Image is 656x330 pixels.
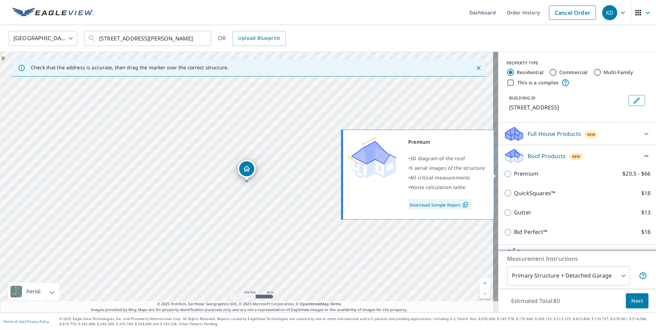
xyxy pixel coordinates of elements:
[514,189,555,198] p: QuickSquares™
[504,248,651,264] div: Solar ProductsNew
[622,169,651,178] p: $20.5 - $66
[514,208,531,217] p: Gutter
[99,29,197,48] input: Search by address or latitude-longitude
[31,64,229,71] p: Check that the address is accurate, then drag the marker over the correct structure.
[631,297,643,305] span: Next
[410,165,485,171] span: 5 aerial images of the structure
[461,202,470,208] img: Pdf Icon
[480,288,490,299] a: Current Level 17, Zoom Out
[59,316,653,327] p: © 2025 Eagle View Technologies, Inc. and Pictometry International Corp. All Rights Reserved. Repo...
[3,319,49,323] p: |
[507,255,647,263] p: Measurement Instructions
[233,31,285,46] a: Upload Blueprint
[509,95,536,101] p: BUILDING ID
[410,184,465,190] span: Waste calculation table
[506,60,648,66] div: PROPERTY TYPE
[9,29,77,48] div: [GEOGRAPHIC_DATA]
[408,163,485,173] div: •
[24,283,43,300] div: Aerial
[27,319,49,324] a: Privacy Policy
[348,137,396,178] img: Premium
[507,266,630,285] div: Primary Structure + Detached Garage
[602,5,617,20] div: KD
[587,132,596,137] span: New
[8,283,59,300] div: Aerial
[514,228,547,236] p: Bid Perfect™
[408,182,485,192] div: •
[626,293,648,309] button: Next
[641,228,651,236] p: $18
[408,137,485,147] div: Premium
[408,173,485,182] div: •
[604,69,633,76] label: Multi-Family
[300,301,329,306] a: OpenStreetMap
[410,174,470,181] span: All critical measurements
[572,154,581,159] span: New
[641,208,651,217] p: $13
[408,154,485,163] div: •
[641,189,651,198] p: $18
[517,69,543,76] label: Residential
[528,130,581,138] p: Full House Products
[514,169,538,178] p: Premium
[504,148,651,164] div: Roof ProductsNew
[410,155,465,162] span: 3D diagram of the roof
[504,126,651,142] div: Full House ProductsNew
[474,63,483,72] button: Close
[549,5,596,20] a: Cancel Order
[12,8,93,18] img: EV Logo
[517,79,559,86] label: This is a complex
[218,31,286,46] div: OR
[330,301,341,306] a: Terms
[528,152,566,160] p: Roof Products
[559,69,588,76] label: Commercial
[238,160,256,181] div: Dropped pin, building 1, Residential property, 8501 Neuse Hunter Dr Raleigh, NC 27616
[3,319,25,324] a: Terms of Use
[639,272,647,280] span: Your report will include the primary structure and a detached garage if one exists.
[408,199,471,210] a: Download Sample Report
[157,301,341,307] span: © 2025 TomTom, Earthstar Geographics SIO, © 2025 Microsoft Corporation, ©
[506,293,565,308] p: Estimated Total: $0
[629,95,645,106] button: Edit building 1
[509,103,626,111] p: [STREET_ADDRESS]
[238,34,280,43] span: Upload Blueprint
[480,278,490,288] a: Current Level 17, Zoom In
